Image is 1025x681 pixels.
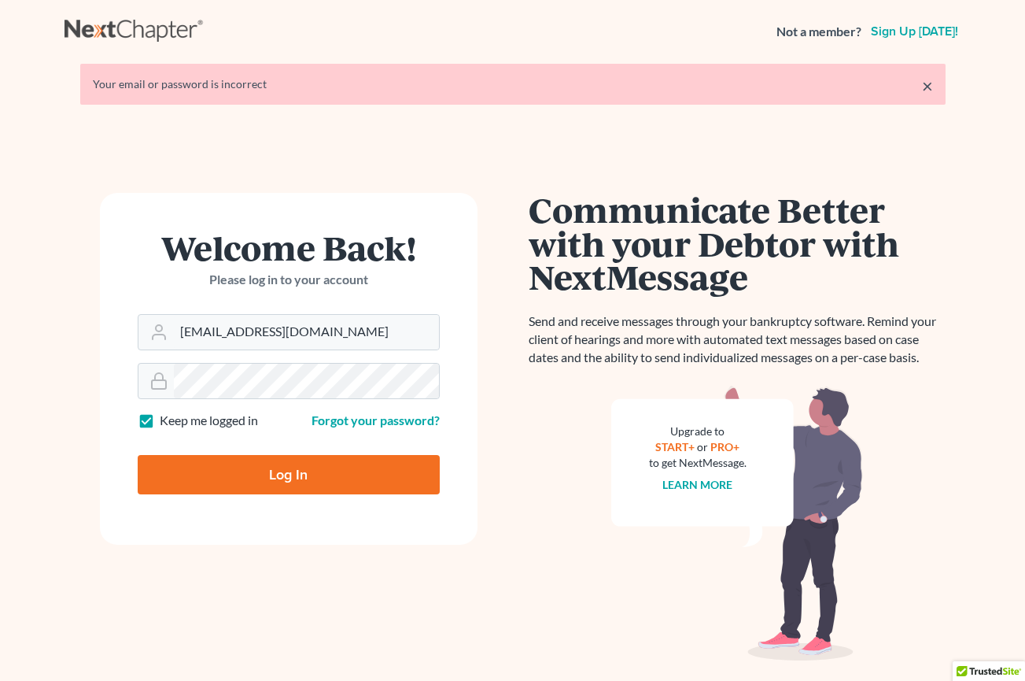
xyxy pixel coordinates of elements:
[611,386,863,661] img: nextmessage_bg-59042aed3d76b12b5cd301f8e5b87938c9018125f34e5fa2b7a6b67550977c72.svg
[93,76,933,92] div: Your email or password is incorrect
[868,25,961,38] a: Sign up [DATE]!
[138,231,440,265] h1: Welcome Back!
[529,313,946,367] p: Send and receive messages through your bankruptcy software. Remind your client of hearings and mo...
[174,315,439,350] input: Email Address
[649,455,747,471] div: to get NextMessage.
[662,478,732,491] a: Learn more
[776,23,861,41] strong: Not a member?
[649,424,747,439] div: Upgrade to
[160,412,258,430] label: Keep me logged in
[697,440,708,453] span: or
[529,193,946,294] h1: Communicate Better with your Debtor with NextMessage
[710,440,739,453] a: PRO+
[138,455,440,494] input: Log In
[655,440,695,453] a: START+
[138,271,440,289] p: Please log in to your account
[312,413,440,427] a: Forgot your password?
[922,76,933,95] a: ×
